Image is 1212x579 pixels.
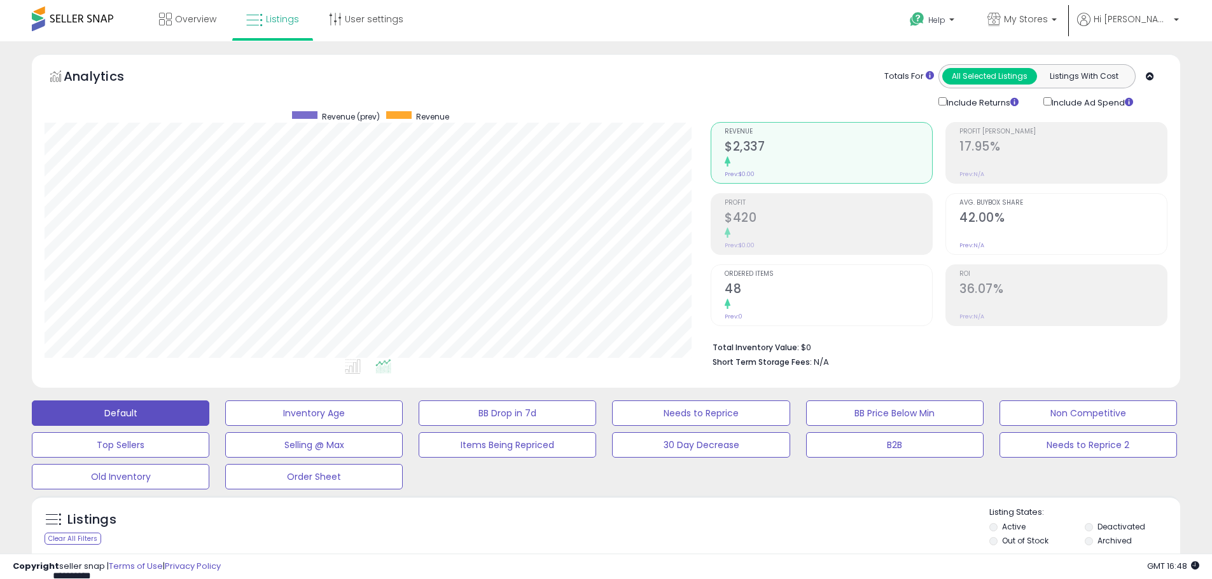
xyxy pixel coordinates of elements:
[900,2,967,41] a: Help
[612,400,790,426] button: Needs to Reprice
[959,139,1167,156] h2: 17.95%
[1036,68,1131,85] button: Listings With Cost
[725,139,932,156] h2: $2,337
[725,313,742,320] small: Prev: 0
[67,511,116,529] h5: Listings
[13,561,221,573] div: seller snap | |
[1147,560,1199,572] span: 2025-08-15 16:48 GMT
[1000,432,1177,458] button: Needs to Reprice 2
[1077,13,1179,41] a: Hi [PERSON_NAME]
[32,400,209,426] button: Default
[725,128,932,135] span: Revenue
[725,282,932,299] h2: 48
[225,464,403,489] button: Order Sheet
[909,11,925,27] i: Get Help
[225,400,403,426] button: Inventory Age
[416,111,449,122] span: Revenue
[1004,13,1048,25] span: My Stores
[1000,400,1177,426] button: Non Competitive
[1034,95,1153,109] div: Include Ad Spend
[32,464,209,489] button: Old Inventory
[959,313,984,320] small: Prev: N/A
[814,356,829,368] span: N/A
[806,432,984,458] button: B2B
[1002,521,1026,532] label: Active
[942,68,1037,85] button: All Selected Listings
[165,560,221,572] a: Privacy Policy
[928,15,945,25] span: Help
[959,210,1167,228] h2: 42.00%
[959,282,1167,299] h2: 36.07%
[109,560,163,572] a: Terms of Use
[725,200,932,207] span: Profit
[959,200,1167,207] span: Avg. Buybox Share
[322,111,380,122] span: Revenue (prev)
[1094,13,1170,25] span: Hi [PERSON_NAME]
[419,400,596,426] button: BB Drop in 7d
[32,432,209,458] button: Top Sellers
[929,95,1034,109] div: Include Returns
[1097,521,1145,532] label: Deactivated
[45,533,101,545] div: Clear All Filters
[725,210,932,228] h2: $420
[1002,535,1048,546] label: Out of Stock
[1097,535,1132,546] label: Archived
[959,271,1167,278] span: ROI
[225,432,403,458] button: Selling @ Max
[959,170,984,178] small: Prev: N/A
[175,13,216,25] span: Overview
[725,242,755,249] small: Prev: $0.00
[884,71,934,83] div: Totals For
[959,242,984,249] small: Prev: N/A
[959,128,1167,135] span: Profit [PERSON_NAME]
[713,357,812,367] b: Short Term Storage Fees:
[806,400,984,426] button: BB Price Below Min
[612,432,790,458] button: 30 Day Decrease
[13,560,59,572] strong: Copyright
[64,67,149,88] h5: Analytics
[713,339,1158,354] li: $0
[989,507,1180,519] p: Listing States:
[725,170,755,178] small: Prev: $0.00
[266,13,299,25] span: Listings
[725,271,932,278] span: Ordered Items
[419,432,596,458] button: Items Being Repriced
[713,342,799,353] b: Total Inventory Value:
